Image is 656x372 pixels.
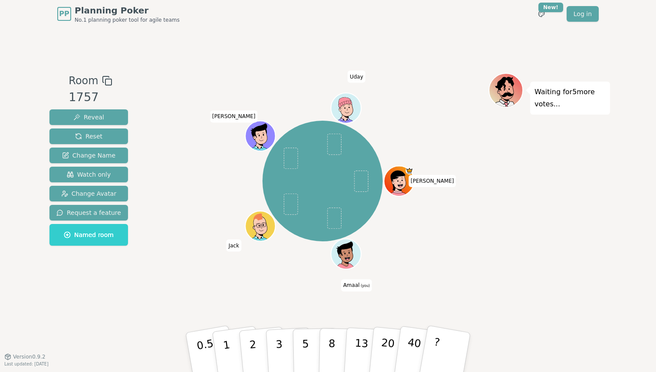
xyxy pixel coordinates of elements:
[57,4,180,23] a: PPPlanning PokerNo.1 planning poker tool for agile teams
[226,240,241,252] span: Click to change your name
[341,280,372,292] span: Click to change your name
[56,208,121,217] span: Request a feature
[59,9,69,19] span: PP
[49,128,128,144] button: Reset
[348,71,365,83] span: Click to change your name
[69,73,98,89] span: Room
[210,111,258,123] span: Click to change your name
[49,186,128,201] button: Change Avatar
[62,151,115,160] span: Change Name
[332,240,360,268] button: Click to change your avatar
[567,6,599,22] a: Log in
[534,6,549,22] button: New!
[64,230,114,239] span: Named room
[73,113,104,122] span: Reveal
[61,189,117,198] span: Change Avatar
[67,170,111,179] span: Watch only
[75,132,102,141] span: Reset
[538,3,563,12] div: New!
[360,284,370,288] span: (you)
[4,362,49,366] span: Last updated: [DATE]
[75,16,180,23] span: No.1 planning poker tool for agile teams
[75,4,180,16] span: Planning Poker
[69,89,112,106] div: 1757
[408,175,456,187] span: Click to change your name
[4,353,46,360] button: Version0.9.2
[49,167,128,182] button: Watch only
[13,353,46,360] span: Version 0.9.2
[49,148,128,163] button: Change Name
[49,224,128,246] button: Named room
[535,86,606,110] p: Waiting for 5 more votes...
[406,167,413,174] span: Ian is the host
[49,109,128,125] button: Reveal
[49,205,128,221] button: Request a feature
